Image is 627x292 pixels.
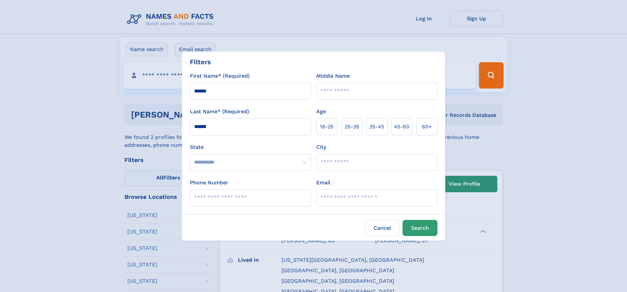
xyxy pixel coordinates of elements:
label: Email [316,179,330,187]
span: 35‑45 [369,123,384,131]
label: State [190,143,311,151]
button: Search [403,220,437,236]
div: Filters [190,57,211,67]
label: City [316,143,326,151]
label: Middle Name [316,72,350,80]
span: 45‑60 [394,123,409,131]
label: Phone Number [190,179,228,187]
label: Last Name* (Required) [190,108,249,116]
label: Cancel [365,220,400,236]
label: Age [316,108,326,116]
span: 60+ [422,123,432,131]
label: First Name* (Required) [190,72,250,80]
span: 18‑25 [320,123,333,131]
span: 25‑35 [345,123,359,131]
